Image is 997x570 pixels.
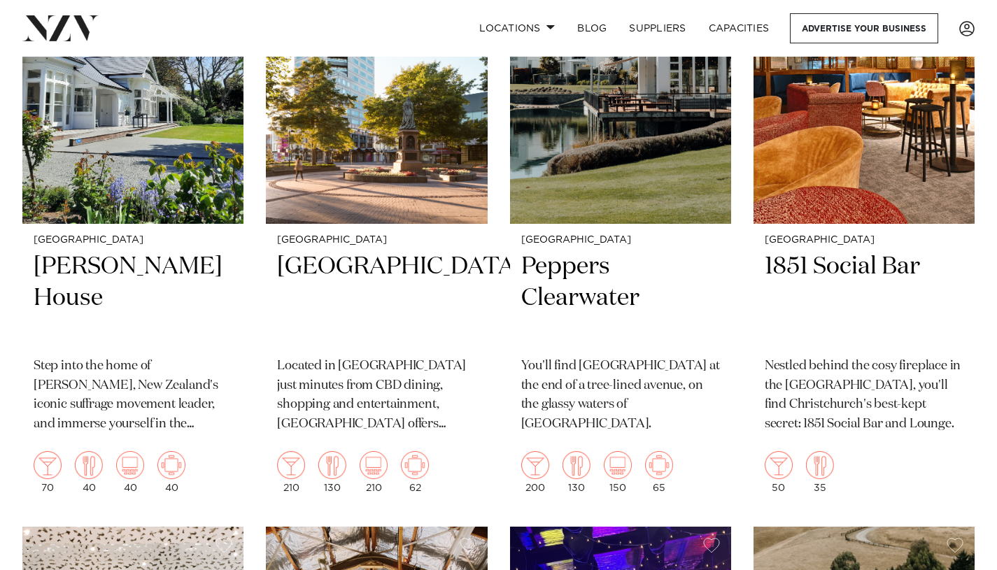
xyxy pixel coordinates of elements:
p: Located in [GEOGRAPHIC_DATA] just minutes from CBD dining, shopping and entertainment, [GEOGRAPHI... [277,357,476,435]
a: BLOG [566,13,618,43]
div: 200 [521,451,549,493]
p: Step into the home of [PERSON_NAME], New Zealand's iconic suffrage movement leader, and immerse y... [34,357,232,435]
img: dining.png [806,451,834,479]
h2: [PERSON_NAME] House [34,251,232,345]
img: theatre.png [360,451,388,479]
img: dining.png [318,451,346,479]
img: meeting.png [157,451,185,479]
a: Capacities [698,13,781,43]
div: 210 [360,451,388,493]
img: meeting.png [645,451,673,479]
img: cocktail.png [765,451,793,479]
div: 130 [318,451,346,493]
h2: Peppers Clearwater [521,251,720,345]
img: cocktail.png [34,451,62,479]
small: [GEOGRAPHIC_DATA] [765,235,963,245]
p: Nestled behind the cosy fireplace in the [GEOGRAPHIC_DATA], you'll find Christchurch's best-kept ... [765,357,963,435]
div: 40 [157,451,185,493]
img: meeting.png [401,451,429,479]
p: You'll find [GEOGRAPHIC_DATA] at the end of a tree-lined avenue, on the glassy waters of [GEOGRAP... [521,357,720,435]
small: [GEOGRAPHIC_DATA] [277,235,476,245]
h2: [GEOGRAPHIC_DATA] [277,251,476,345]
div: 150 [604,451,632,493]
div: 210 [277,451,305,493]
a: SUPPLIERS [618,13,697,43]
div: 70 [34,451,62,493]
a: Locations [468,13,566,43]
small: [GEOGRAPHIC_DATA] [521,235,720,245]
div: 40 [116,451,144,493]
img: theatre.png [604,451,632,479]
img: theatre.png [116,451,144,479]
h2: 1851 Social Bar [765,251,963,345]
div: 65 [645,451,673,493]
small: [GEOGRAPHIC_DATA] [34,235,232,245]
img: cocktail.png [521,451,549,479]
div: 35 [806,451,834,493]
div: 62 [401,451,429,493]
img: dining.png [563,451,591,479]
img: nzv-logo.png [22,15,99,41]
div: 130 [563,451,591,493]
a: Advertise your business [790,13,938,43]
img: dining.png [75,451,103,479]
div: 50 [765,451,793,493]
img: cocktail.png [277,451,305,479]
div: 40 [75,451,103,493]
